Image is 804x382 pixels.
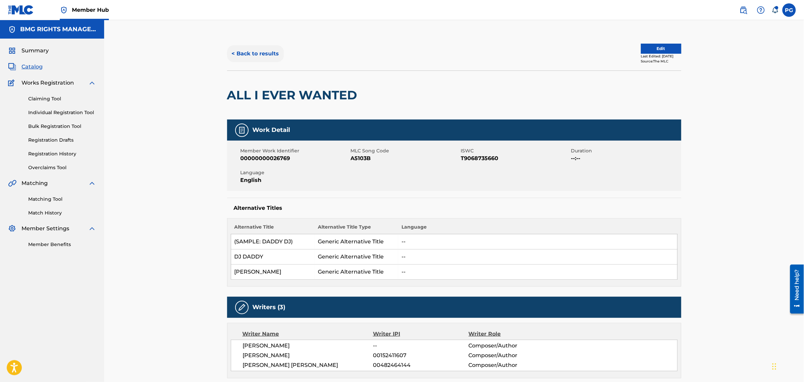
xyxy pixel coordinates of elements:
span: Member Hub [72,6,109,14]
span: [PERSON_NAME] [PERSON_NAME] [243,361,373,369]
span: ISWC [461,147,569,154]
span: A5103B [351,154,459,162]
span: Works Registration [22,79,74,87]
img: expand [88,179,96,187]
span: 00152411607 [373,351,468,360]
span: MLC Song Code [351,147,459,154]
img: Works Registration [8,79,17,87]
img: Member Settings [8,225,16,233]
img: Top Rightsholder [60,6,68,14]
img: Work Detail [238,126,246,134]
td: -- [398,234,677,249]
a: Claiming Tool [28,95,96,102]
img: Catalog [8,63,16,71]
td: -- [398,249,677,265]
img: MLC Logo [8,5,34,15]
h5: Work Detail [253,126,290,134]
a: SummarySummary [8,47,49,55]
span: [PERSON_NAME] [243,342,373,350]
a: Match History [28,209,96,217]
img: search [739,6,748,14]
td: (SAMPLE: DADDY DJ) [231,234,314,249]
img: Matching [8,179,16,187]
a: Registration Drafts [28,137,96,144]
span: Language [241,169,349,176]
a: Individual Registration Tool [28,109,96,116]
h2: ALL I EVER WANTED [227,88,361,103]
td: -- [398,265,677,280]
div: Last Edited: [DATE] [641,54,681,59]
span: [PERSON_NAME] [243,351,373,360]
span: 00000000026769 [241,154,349,162]
img: Summary [8,47,16,55]
span: Duration [571,147,680,154]
div: Help [754,3,768,17]
span: 00482464144 [373,361,468,369]
a: Member Benefits [28,241,96,248]
a: Overclaims Tool [28,164,96,171]
span: Composer/Author [469,361,556,369]
a: Bulk Registration Tool [28,123,96,130]
span: Catalog [22,63,43,71]
div: Drag [772,356,776,377]
img: expand [88,79,96,87]
span: Member Work Identifier [241,147,349,154]
div: Writer IPI [373,330,469,338]
a: CatalogCatalog [8,63,43,71]
div: User Menu [782,3,796,17]
button: < Back to results [227,45,284,62]
div: Source: The MLC [641,59,681,64]
h5: BMG RIGHTS MANAGEMENT US, LLC [20,26,96,33]
div: Notifications [772,7,778,13]
span: --:-- [571,154,680,162]
td: DJ DADDY [231,249,314,265]
a: Public Search [737,3,750,17]
span: -- [373,342,468,350]
td: Generic Alternative Title [314,249,398,265]
iframe: Chat Widget [770,350,804,382]
span: Summary [22,47,49,55]
span: T9068735660 [461,154,569,162]
td: [PERSON_NAME] [231,265,314,280]
img: Writers [238,303,246,312]
img: expand [88,225,96,233]
span: Composer/Author [469,342,556,350]
img: help [757,6,765,14]
th: Alternative Title [231,224,314,234]
a: Registration History [28,150,96,157]
td: Generic Alternative Title [314,234,398,249]
span: Member Settings [22,225,69,233]
th: Alternative Title Type [314,224,398,234]
span: Matching [22,179,48,187]
td: Generic Alternative Title [314,265,398,280]
h5: Alternative Titles [234,205,675,211]
img: Accounts [8,26,16,34]
span: English [241,176,349,184]
h5: Writers (3) [253,303,286,311]
div: Writer Name [243,330,373,338]
a: Matching Tool [28,196,96,203]
span: Composer/Author [469,351,556,360]
iframe: Resource Center [785,262,804,316]
button: Edit [641,44,681,54]
th: Language [398,224,677,234]
div: Writer Role [469,330,556,338]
